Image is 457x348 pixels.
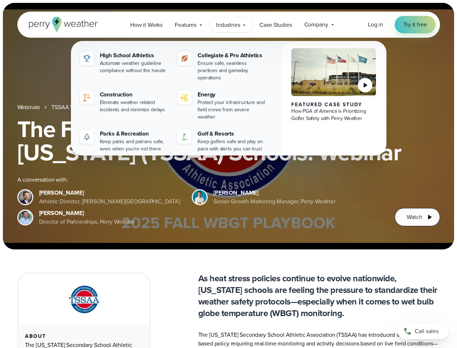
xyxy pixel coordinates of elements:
a: High School Athletics Automate weather guideline compliance without the hassle [77,48,172,77]
a: Golf & Resorts Keep golfers safe and play on pace with alerts you can trust [174,127,270,156]
div: Collegiate & Pro Athletics [198,51,267,60]
img: TSSAA-Tennessee-Secondary-School-Athletic-Association.svg [60,283,108,316]
span: Try it free [403,20,427,29]
a: Case Studies [253,17,298,32]
img: highschool-icon.svg [82,54,91,63]
span: Features [175,21,196,29]
img: proathletics-icon@2x-1.svg [180,54,189,63]
div: Golf & Resorts [198,129,267,138]
div: Energy [198,90,267,99]
img: Brian Wyatt [18,190,32,204]
a: Parks & Recreation Keep parks and patrons safe, even when you're not there [77,127,172,156]
div: Athletic Director, [PERSON_NAME][GEOGRAPHIC_DATA] [39,197,181,206]
img: energy-icon@2x-1.svg [180,93,189,102]
p: As heat stress policies continue to evolve nationwide, [US_STATE] schools are feeling the pressur... [198,273,440,319]
span: Call sales [415,327,439,336]
a: Call sales [398,323,448,339]
div: Keep golfers safe and play on pace with alerts you can trust [198,138,267,153]
span: Industries [216,21,240,29]
nav: Breadcrumb [17,103,440,112]
img: Spencer Patton, Perry Weather [193,190,207,204]
a: Collegiate & Pro Athletics Ensure safe, seamless practices and gameday operations [174,48,270,84]
span: Case Studies [259,21,292,29]
img: Jeff Wood [18,211,32,224]
div: [PERSON_NAME] [39,209,135,217]
div: Parks & Recreation [100,129,169,138]
a: TSSAA WBGT Fall Playbook [51,103,120,112]
img: PGA of America, Frisco Campus [291,48,376,96]
div: Eliminate weather related incidents and minimize delays [100,99,169,113]
img: construction perry weather [82,93,91,102]
div: A conversation with: [17,175,384,184]
span: Company [304,20,328,29]
div: Construction [100,90,169,99]
img: golf-iconV2.svg [180,132,189,141]
div: Automate weather guideline compliance without the hassle [100,60,169,74]
a: Log in [368,20,383,29]
span: How it Works [130,21,162,29]
a: Energy Protect your infrastructure and field crews from severe weather [174,87,270,124]
a: construction perry weather Construction Eliminate weather related incidents and minimize delays [77,87,172,116]
div: Ensure safe, seamless practices and gameday operations [198,60,267,82]
div: How PGA of America is Prioritizing Golfer Safety with Perry Weather [291,108,376,122]
span: Watch [407,213,422,221]
div: [PERSON_NAME] [39,188,181,197]
div: Director of Partnerships, Perry Weather [39,217,135,226]
button: Watch [395,208,440,226]
img: parks-icon-grey.svg [82,132,91,141]
div: Protect your infrastructure and field crews from severe weather [198,99,267,121]
div: [PERSON_NAME] [213,188,335,197]
h1: The Fall WBGT Playbook for [US_STATE] (TSSAA) Schools: Webinar [17,117,440,164]
a: PGA of America, Frisco Campus Featured Case Study How PGA of America is Prioritizing Golfer Safet... [283,42,385,161]
a: Try it free [395,16,435,33]
div: High School Athletics [100,51,169,60]
a: How it Works [124,17,169,32]
div: Keep parks and patrons safe, even when you're not there [100,138,169,153]
a: Webinars [17,103,40,112]
div: About [25,333,143,339]
div: Senior Growth Marketing Manager, Perry Weather [213,197,335,206]
div: Featured Case Study [291,102,376,108]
